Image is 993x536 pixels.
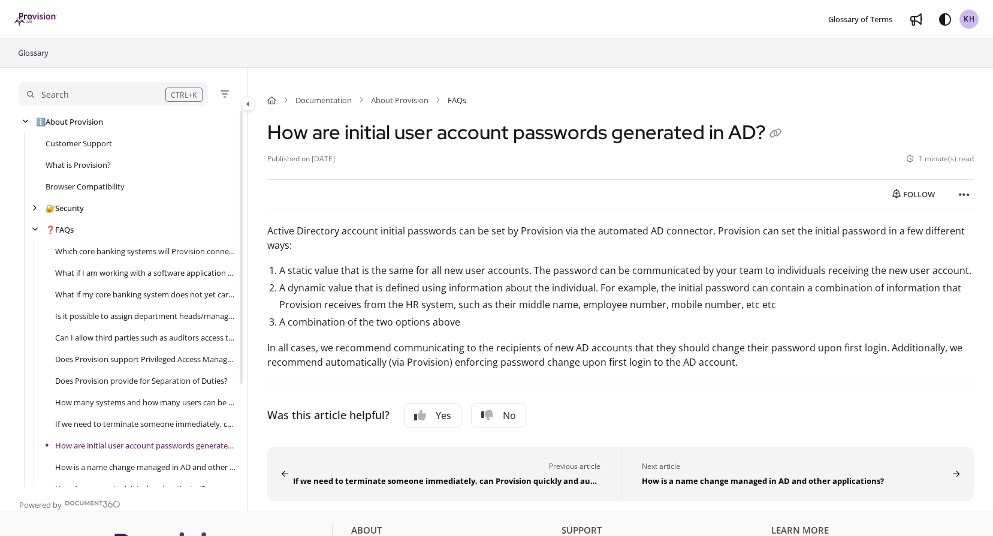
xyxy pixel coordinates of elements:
[267,153,335,165] li: Published on [DATE]
[55,396,236,408] a: How many systems and how many users can be connected to Provision?
[19,496,120,511] a: Powered by Document360 - opens in a new tab
[621,447,974,501] button: How is a name change managed in AD and other applications?
[267,447,620,501] button: If we need to terminate someone immediately, can Provision quickly and automatically disable thei...
[267,407,390,424] div: Was this article helpful?
[55,332,236,344] a: Can I allow third parties such as auditors access to the system, but with limited privileges?
[17,46,50,60] a: Glossary
[955,185,974,204] button: Article more options
[46,202,84,214] a: Security
[19,116,31,128] div: arrow
[448,94,466,106] span: FAQs
[46,224,55,235] span: ❓
[19,82,208,106] button: Search
[55,439,236,451] a: How are initial user account passwords generated in AD?
[55,245,236,257] a: Which core banking systems will Provision connect to?
[279,314,974,331] li: A combination of the two options above
[882,185,945,204] button: Follow
[165,88,203,102] div: CTRL+K
[55,483,206,495] a: How Are accounts deleted or deactivated?
[46,180,125,192] a: Browser Compatibility
[267,94,276,106] a: Home
[55,375,228,387] a: Does Provision provide for Separation of Duties?
[642,461,948,472] div: Next article
[36,116,46,127] span: ℹ️
[964,14,975,25] span: KH
[766,125,785,144] button: Copy link of How are initial user account passwords generated in AD?
[267,341,974,369] p: In all cases, we recommend communicating to the recipients of new AD accounts that they should ch...
[36,116,103,128] a: About Provision
[55,267,236,279] a: What if I am working with a software application that has old APIs or no APIs?
[279,279,974,314] li: A dynamic value that is defined using information about the individual. For example, the initial ...
[267,224,974,252] p: Active Directory account initial passwords can be set by Provision via the automated AD connector...
[46,137,112,149] a: Customer Support
[959,10,979,29] button: KH
[241,97,255,111] button: Category toggle
[404,403,461,427] button: Yes
[55,418,236,430] a: If we need to terminate someone immediately, can Provision quickly and automatically disable thei...
[41,88,69,101] div: Search
[371,94,428,106] a: About Provision
[46,203,55,213] span: 🔐
[293,472,600,487] div: If we need to terminate someone immediately, can Provision quickly and automatically disable thei...
[471,403,526,427] button: No
[907,10,926,29] a: Whats new
[14,13,57,26] a: Project logo
[295,94,352,106] a: Documentation
[935,10,955,29] button: Theme options
[46,159,111,171] a: What is Provision?
[907,153,974,165] li: 1 minute(s) read
[279,262,974,279] li: A static value that is the same for all new user accounts. The password can be communicated by yo...
[29,203,41,214] div: arrow
[55,288,236,300] a: What if my core banking system does not yet carry an integration with Provision?
[642,472,948,487] div: How is a name change managed in AD and other applications?
[46,224,74,236] a: FAQs
[55,310,236,322] a: Is it possible to assign department heads/managers tasks for reviewing access, but be able to tra...
[29,224,41,236] div: arrow
[19,499,62,511] span: Powered by
[293,461,600,472] div: Previous article
[267,121,785,144] h1: How are initial user account passwords generated in AD?
[218,87,232,101] button: Filter
[55,353,236,365] a: Does Provision support Privileged Access Management controls?
[55,461,236,473] a: How is a name change managed in AD and other applications?
[65,501,120,508] img: Document360
[14,13,57,26] img: brand logo
[828,14,892,25] span: Glossary of Terms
